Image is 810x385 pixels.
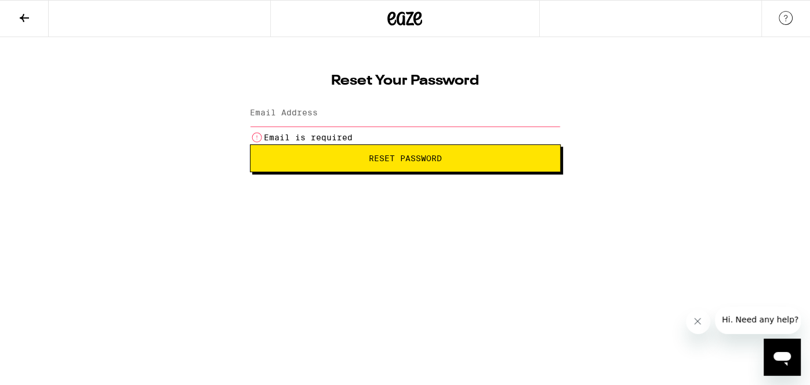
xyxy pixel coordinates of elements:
[250,74,561,88] h1: Reset Your Password
[250,100,561,126] input: Email Address
[250,108,318,117] label: Email Address
[369,154,442,162] span: Reset Password
[686,310,711,335] iframe: Close message
[715,307,801,334] iframe: Message from company
[250,144,561,172] button: Reset Password
[250,130,561,144] li: Email is required
[764,339,801,376] iframe: Button to launch messaging window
